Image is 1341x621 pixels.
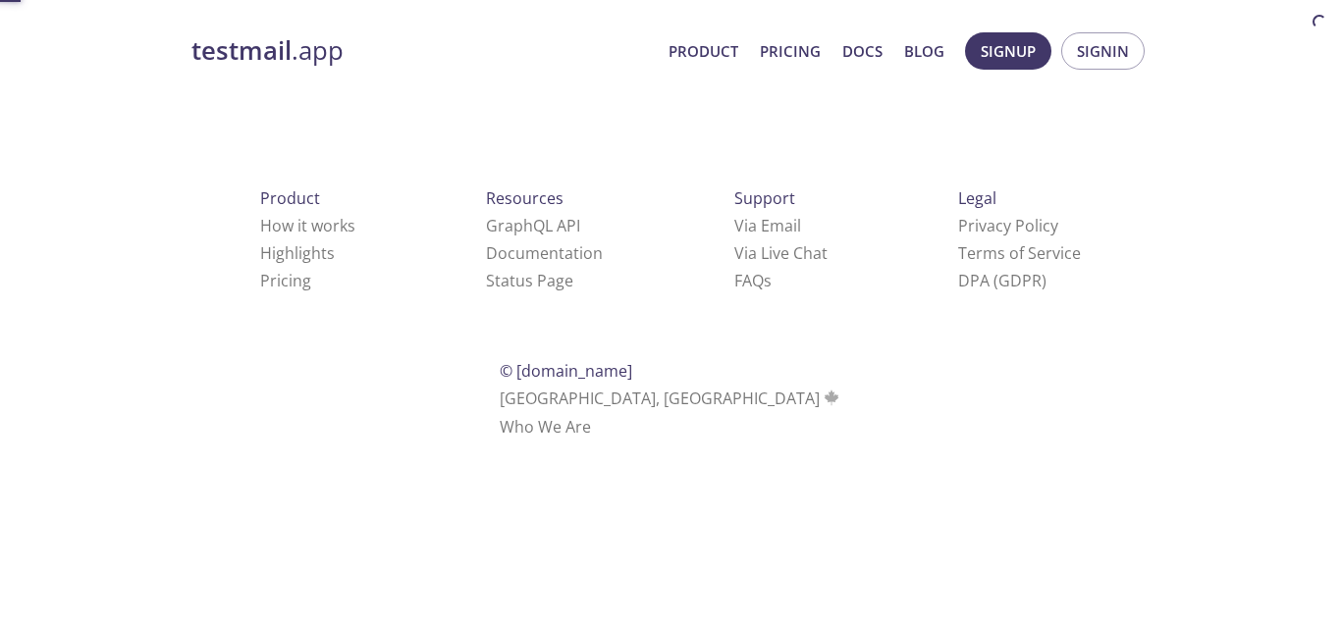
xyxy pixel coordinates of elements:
[904,38,944,64] a: Blog
[734,270,772,291] a: FAQ
[760,38,821,64] a: Pricing
[669,38,738,64] a: Product
[958,215,1058,236] a: Privacy Policy
[1077,38,1129,64] span: Signin
[958,270,1046,291] a: DPA (GDPR)
[958,242,1081,264] a: Terms of Service
[500,388,842,409] span: [GEOGRAPHIC_DATA], [GEOGRAPHIC_DATA]
[260,242,335,264] a: Highlights
[260,270,311,291] a: Pricing
[734,187,795,209] span: Support
[486,242,603,264] a: Documentation
[191,33,292,68] strong: testmail
[958,187,996,209] span: Legal
[981,38,1036,64] span: Signup
[500,360,632,382] span: © [DOMAIN_NAME]
[260,215,355,236] a: How it works
[734,242,828,264] a: Via Live Chat
[734,215,801,236] a: Via Email
[486,215,580,236] a: GraphQL API
[486,187,563,209] span: Resources
[965,32,1051,70] button: Signup
[842,38,883,64] a: Docs
[1061,32,1145,70] button: Signin
[191,34,653,68] a: testmail.app
[764,270,772,291] span: s
[486,270,573,291] a: Status Page
[260,187,320,209] span: Product
[500,416,591,438] a: Who We Are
